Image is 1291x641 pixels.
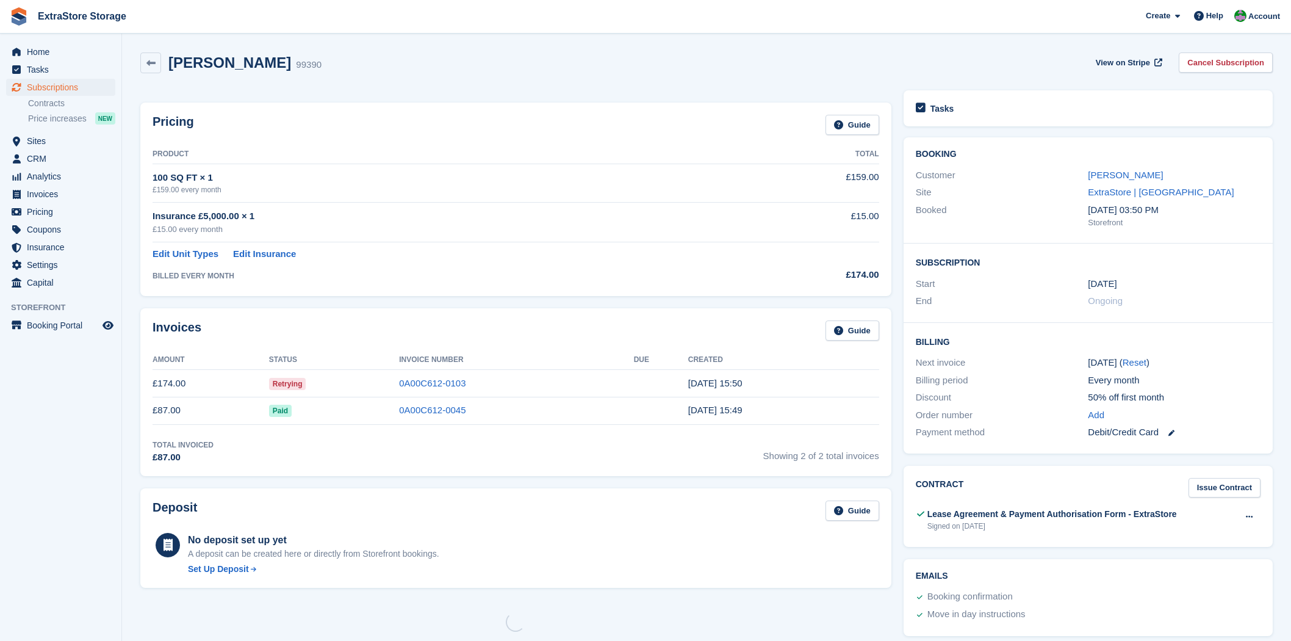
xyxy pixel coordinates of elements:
span: Ongoing [1088,295,1123,306]
a: Contracts [28,98,115,109]
h2: Invoices [153,320,201,341]
div: £159.00 every month [153,184,743,195]
h2: Deposit [153,501,197,521]
div: Order number [916,408,1088,422]
th: Status [269,350,399,370]
div: [DATE] ( ) [1088,356,1260,370]
div: Total Invoiced [153,440,214,451]
th: Invoice Number [399,350,633,370]
span: Analytics [27,168,100,185]
span: Coupons [27,221,100,238]
div: Billing period [916,374,1088,388]
h2: Subscription [916,256,1260,268]
a: menu [6,256,115,273]
a: Issue Contract [1189,478,1260,498]
div: [DATE] 03:50 PM [1088,203,1260,217]
div: Storefront [1088,217,1260,229]
span: Home [27,43,100,60]
span: Subscriptions [27,79,100,96]
a: Guide [825,501,879,521]
th: Amount [153,350,269,370]
h2: Pricing [153,115,194,135]
td: £87.00 [153,397,269,424]
a: Set Up Deposit [188,563,439,576]
a: Preview store [101,318,115,333]
a: menu [6,79,115,96]
td: £159.00 [743,164,879,202]
span: Retrying [269,378,306,390]
a: Cancel Subscription [1179,53,1273,73]
a: menu [6,168,115,185]
span: Sites [27,132,100,150]
h2: Tasks [930,103,954,114]
a: menu [6,203,115,220]
a: 0A00C612-0045 [399,405,466,415]
div: Set Up Deposit [188,563,249,576]
a: menu [6,150,115,167]
td: £15.00 [743,203,879,242]
div: Signed on [DATE] [927,521,1177,532]
h2: [PERSON_NAME] [168,54,291,71]
h2: Billing [916,335,1260,347]
p: A deposit can be created here or directly from Storefront bookings. [188,548,439,560]
div: £15.00 every month [153,223,743,236]
a: menu [6,221,115,238]
a: Price increases NEW [28,112,115,125]
span: Settings [27,256,100,273]
a: menu [6,132,115,150]
h2: Contract [916,478,964,498]
a: ExtraStore Storage [33,6,131,26]
span: Storefront [11,302,121,314]
span: Price increases [28,113,87,125]
a: menu [6,274,115,291]
div: Site [916,186,1088,200]
a: Guide [825,320,879,341]
div: Payment method [916,426,1088,440]
img: Grant Daniel [1234,10,1246,22]
span: Insurance [27,239,100,256]
span: Tasks [27,61,100,78]
span: Create [1146,10,1170,22]
div: Customer [916,168,1088,183]
a: ExtraStore | [GEOGRAPHIC_DATA] [1088,187,1234,197]
span: Pricing [27,203,100,220]
div: NEW [95,112,115,125]
div: Discount [916,391,1088,405]
div: Start [916,277,1088,291]
div: £87.00 [153,451,214,465]
a: Edit Insurance [233,247,296,261]
time: 2025-07-31 14:49:44 UTC [688,405,743,415]
div: 50% off first month [1088,391,1260,405]
div: Booking confirmation [927,590,1013,604]
div: 99390 [296,58,322,72]
div: £174.00 [743,268,879,282]
th: Total [743,145,879,164]
a: Add [1088,408,1104,422]
h2: Emails [916,571,1260,581]
a: [PERSON_NAME] [1088,170,1163,180]
td: £174.00 [153,370,269,397]
span: Paid [269,405,292,417]
span: Invoices [27,186,100,203]
a: 0A00C612-0103 [399,378,466,388]
th: Product [153,145,743,164]
div: BILLED EVERY MONTH [153,270,743,281]
div: No deposit set up yet [188,533,439,548]
span: Capital [27,274,100,291]
a: menu [6,186,115,203]
span: Showing 2 of 2 total invoices [763,440,879,465]
div: Insurance £5,000.00 × 1 [153,209,743,223]
div: Every month [1088,374,1260,388]
div: Booked [916,203,1088,229]
a: Edit Unit Types [153,247,218,261]
img: stora-icon-8386f47178a22dfd0bd8f6a31ec36ba5ce8667c1dd55bd0f319d3a0aa187defe.svg [10,7,28,26]
a: Guide [825,115,879,135]
a: View on Stripe [1091,53,1165,73]
span: Account [1248,10,1280,23]
a: Reset [1123,357,1146,368]
th: Due [634,350,688,370]
a: menu [6,61,115,78]
time: 2025-08-31 14:50:33 UTC [688,378,743,388]
div: Debit/Credit Card [1088,426,1260,440]
time: 2025-07-30 23:00:00 UTC [1088,277,1117,291]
